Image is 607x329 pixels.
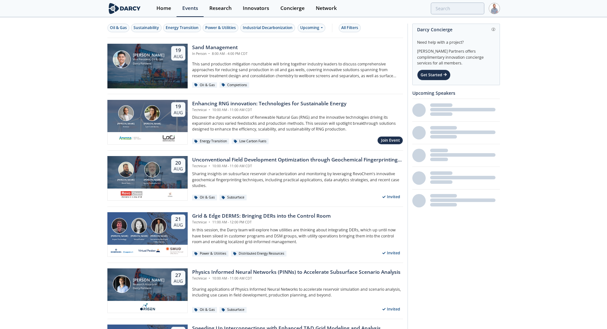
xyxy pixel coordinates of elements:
[208,108,211,112] span: •
[156,6,171,11] div: Home
[381,138,400,143] div: Join Event
[205,25,236,31] div: Power & Utilities
[110,235,129,238] div: [PERSON_NAME]
[129,235,149,238] div: [PERSON_NAME]
[142,125,162,128] div: Loci Controls Inc.
[417,35,495,45] div: Need help with a project?
[417,24,495,35] div: Darcy Concierge
[231,251,287,257] div: Distributed Energy Resources
[134,25,159,31] div: Sustainability
[174,278,183,284] div: Aug
[133,53,164,57] div: [PERSON_NAME]
[118,162,134,177] img: Bob Aylsworth
[341,25,358,31] div: All Filters
[240,24,295,32] button: Industrial Decarbonization
[192,51,248,56] div: In Person 8:00 AM - 4:00 PM CDT
[166,25,199,31] div: Energy Transition
[192,44,248,51] div: Sand Management
[377,136,403,145] button: Join Event
[107,268,403,313] a: Juan Mayol [PERSON_NAME] Research Associate Darcy Partners 27 Aug Physics Informed Neural Network...
[174,54,183,59] div: Aug
[203,24,238,32] button: Power & Utilities
[192,171,403,189] p: Sharing insights on subsurface reservoir characterization and monitoring by leveraging RevoChem's...
[298,24,325,32] div: Upcoming
[110,238,129,241] div: Aspen Technology
[133,62,164,66] div: Darcy Partners
[192,82,217,88] div: Oil & Gas
[431,3,484,14] input: Advanced Search
[208,276,211,280] span: •
[119,134,141,142] img: 551440aa-d0f4-4a32-b6e2-e91f2a0781fe
[379,305,403,313] div: Invited
[116,182,136,184] div: RevoChem
[165,247,184,255] img: Smud.org.png
[192,212,331,220] div: Grid & Edge DERMS: Bringing DERs into the Control Room
[192,268,401,276] div: Physics Informed Neural Networks (PINNs) to Accelerate Subsurface Scenario Analysis
[113,275,131,293] img: Juan Mayol
[379,249,403,257] div: Invited
[208,220,211,224] span: •
[243,6,269,11] div: Innovators
[138,303,157,311] img: origen.ai.png
[144,105,160,121] img: Nicole Neff
[142,122,162,126] div: [PERSON_NAME]
[149,238,169,243] div: Sacramento Municipal Utility District.
[142,178,162,182] div: [PERSON_NAME]
[417,45,495,66] div: [PERSON_NAME] Partners offers complimentary innovation concierge services for all members.
[232,138,269,144] div: Low Carbon Fuels
[174,110,183,116] div: Aug
[280,6,305,11] div: Concierge
[379,193,403,201] div: Invited
[192,287,403,298] p: Sharing applications of Physics Informed Neural Networks to accelerate reservoir simulation and s...
[129,238,149,241] div: Virtual Peaker
[489,3,500,14] img: Profile
[192,61,403,79] p: This sand production mitigation roundtable will bring together industry leaders to discuss compre...
[174,222,183,228] div: Aug
[142,182,162,184] div: Sinclair Exploration LLC
[208,164,211,168] span: •
[162,134,176,142] img: 2b793097-40cf-4f6d-9bc3-4321a642668f
[192,307,217,313] div: Oil & Gas
[220,195,247,200] div: Subsurface
[116,178,136,182] div: [PERSON_NAME]
[192,115,403,132] p: Discover the dynamic evolution of Renewable Natural Gas (RNG) and the innovative technologies dri...
[131,218,147,234] img: Brenda Chew
[118,105,134,121] img: Amir Akbari
[243,25,293,31] div: Industrial Decarbonization
[316,6,337,11] div: Network
[144,162,160,177] img: John Sinclair
[220,82,249,88] div: Completions
[120,191,143,198] img: revochem.com.png
[174,272,183,279] div: 27
[220,307,247,313] div: Subsurface
[166,191,174,198] img: ovintiv.com.png
[133,282,164,287] div: Research Associate
[417,70,451,80] div: Get Started
[107,212,403,257] a: Jonathan Curtis [PERSON_NAME] Aspen Technology Brenda Chew [PERSON_NAME] Virtual Peaker Yevgeniy ...
[112,218,127,234] img: Jonathan Curtis
[192,108,346,113] div: Technical 10:00 AM - 11:00 AM CDT
[174,47,183,54] div: 19
[492,28,495,31] img: information.svg
[580,303,601,323] iframe: chat widget
[111,247,133,255] img: cb84fb6c-3603-43a1-87e3-48fd23fb317a
[107,44,403,88] a: Ron Sasaki [PERSON_NAME] Vice President, Oil & Gas Darcy Partners 19 Aug Sand Management In Perso...
[209,6,232,11] div: Research
[163,24,201,32] button: Energy Transition
[107,3,142,14] img: logo-wide.svg
[174,216,183,222] div: 21
[116,122,136,126] div: [PERSON_NAME]
[151,218,167,234] img: Yevgeniy Postnov
[192,220,331,225] div: Technical 11:00 AM - 12:00 PM CDT
[113,50,131,68] img: Ron Sasaki
[149,235,169,238] div: [PERSON_NAME]
[110,25,127,31] div: Oil & Gas
[182,6,198,11] div: Events
[138,247,160,255] img: virtual-peaker.com.png
[192,251,229,257] div: Power & Utilities
[192,100,346,108] div: Enhancing RNG innovation: Technologies for Sustainable Energy
[192,227,403,245] p: In this session, the Darcy team will explore how utilities are thinking about integrating DERs, w...
[107,100,403,145] a: Amir Akbari [PERSON_NAME] Anessa Nicole Neff [PERSON_NAME] Loci Controls Inc. 19 Aug Enhancing RN...
[192,195,217,200] div: Oil & Gas
[192,138,229,144] div: Energy Transition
